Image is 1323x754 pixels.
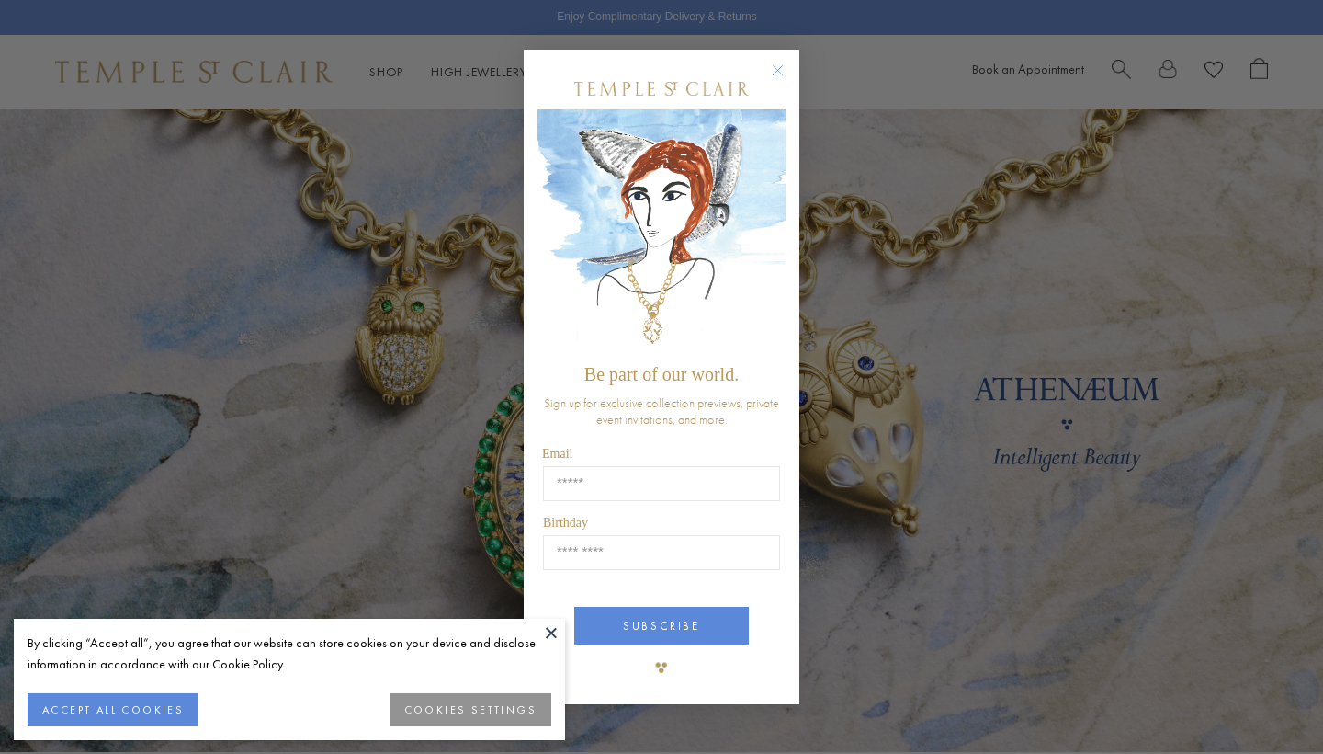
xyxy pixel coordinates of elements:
[28,633,551,675] div: By clicking “Accept all”, you agree that our website can store cookies on your device and disclos...
[584,364,739,384] span: Be part of our world.
[542,447,572,461] span: Email
[775,68,798,91] button: Close dialog
[543,466,780,501] input: Email
[543,516,588,530] span: Birthday
[574,82,749,96] img: Temple St. Clair
[544,394,779,428] span: Sign up for exclusive collection previews, private event invitations, and more.
[643,649,680,686] img: TSC
[1231,668,1305,736] iframe: Gorgias live chat messenger
[390,693,551,726] button: COOKIES SETTINGS
[574,607,749,645] button: SUBSCRIBE
[537,109,786,355] img: c4a9eb12-d91a-4d4a-8ee0-386386f4f338.jpeg
[28,693,198,726] button: ACCEPT ALL COOKIES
